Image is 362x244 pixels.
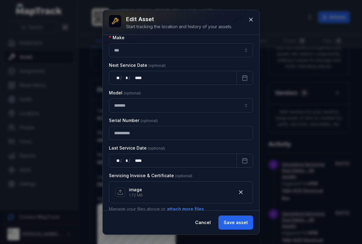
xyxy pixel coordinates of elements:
div: year, [131,75,142,81]
label: Last Service Date [109,145,165,151]
button: Cancel [190,215,216,230]
input: asset-edit:cf[9e2fc107-2520-4a87-af5f-f70990c66785]-label [109,43,253,57]
div: day, [114,158,120,164]
div: month, [122,158,129,164]
label: Serial Number [109,117,158,124]
label: Servicing Invoice & Certificate [109,173,192,179]
h3: Edit asset [126,15,232,24]
button: attach more files [167,206,204,212]
div: / [120,158,122,164]
p: 1.72 MB [129,193,143,198]
div: / [129,75,131,81]
button: Save asset [218,215,253,230]
button: Calendar [237,71,253,85]
button: Calendar [237,154,253,168]
div: / [120,75,122,81]
label: Next Service Date [109,62,166,68]
input: asset-edit:cf[15485646-641d-4018-a890-10f5a66d77ec]-label [109,98,253,112]
label: Model [109,90,141,96]
div: month, [122,75,129,81]
div: Start tracking the location and history of your assets. [126,24,232,30]
div: year, [131,158,142,164]
div: / [129,158,131,164]
label: Make [109,35,125,41]
p: image [129,187,143,193]
div: day, [114,75,120,81]
p: Manage your files above or [109,206,253,212]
